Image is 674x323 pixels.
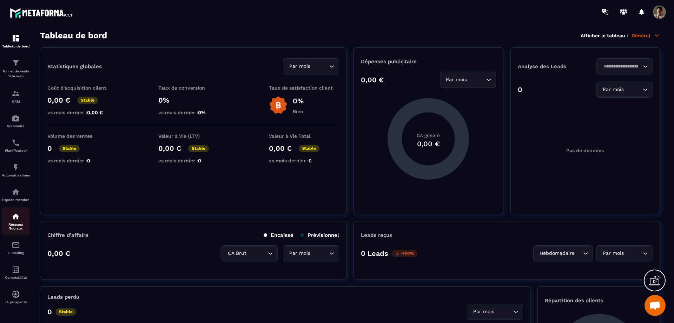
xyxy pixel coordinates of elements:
[601,63,641,70] input: Search for option
[392,250,417,257] p: -100%
[47,110,118,115] p: vs mois dernier :
[264,232,293,238] p: Encaissé
[283,58,339,75] div: Search for option
[222,245,278,261] div: Search for option
[596,58,653,75] div: Search for option
[283,245,339,261] div: Search for option
[198,158,201,163] span: 0
[576,250,581,257] input: Search for option
[2,260,30,285] a: accountantaccountantComptabilité
[188,145,209,152] p: Stable
[40,31,107,40] h3: Tableau de bord
[2,29,30,53] a: formationformationTableau de bord
[566,148,604,153] p: Pas de données
[467,304,523,320] div: Search for option
[2,53,30,84] a: formationformationTunnel de vente Site web
[596,245,653,261] div: Search for option
[12,89,20,98] img: formation
[269,144,292,153] p: 0,00 €
[538,250,576,257] span: Hebdomadaire
[158,110,229,115] p: vs mois dernier :
[47,96,70,104] p: 0,00 €
[496,308,511,316] input: Search for option
[300,232,339,238] p: Prévisionnel
[77,97,98,104] p: Stable
[312,250,328,257] input: Search for option
[12,290,20,298] img: automations
[2,276,30,279] p: Comptabilité
[2,99,30,103] p: CRM
[87,110,103,115] span: 0,00 €
[545,297,653,304] p: Répartition des clients
[309,158,312,163] span: 0
[59,145,80,152] p: Stable
[269,133,339,139] p: Valeur à Vie Total
[12,59,20,67] img: formation
[2,158,30,182] a: automationsautomationsAutomatisations
[299,145,319,152] p: Stable
[47,133,118,139] p: Volume des ventes
[47,308,52,316] p: 0
[293,97,304,105] p: 0%
[518,63,585,70] p: Analyse des Leads
[248,250,266,257] input: Search for option
[2,182,30,207] a: automationsautomationsEspace membre
[12,138,20,147] img: scheduler
[2,251,30,255] p: E-mailing
[2,149,30,153] p: Planificateur
[2,173,30,177] p: Automatisations
[158,158,229,163] p: vs mois dernier :
[47,249,70,258] p: 0,00 €
[601,86,625,93] span: Par mois
[444,76,469,84] span: Par mois
[471,308,496,316] span: Par mois
[269,158,339,163] p: vs mois dernier :
[158,133,229,139] p: Valeur à Vie (LTV)
[2,235,30,260] a: emailemailE-mailing
[2,109,30,133] a: automationsautomationsWebinaire
[12,241,20,249] img: email
[361,58,496,65] p: Dépenses publicitaire
[2,222,30,230] p: Réseaux Sociaux
[2,84,30,109] a: formationformationCRM
[440,72,496,88] div: Search for option
[625,250,641,257] input: Search for option
[361,249,388,258] p: 0 Leads
[47,144,52,153] p: 0
[158,96,229,104] p: 0%
[198,110,206,115] span: 0%
[12,114,20,122] img: automations
[361,76,384,84] p: 0,00 €
[288,250,312,257] span: Par mois
[47,158,118,163] p: vs mois dernier :
[2,207,30,235] a: social-networksocial-networkRéseaux Sociaux
[12,163,20,172] img: automations
[288,63,312,70] span: Par mois
[47,232,88,238] p: Chiffre d’affaire
[469,76,484,84] input: Search for option
[581,33,628,38] p: Afficher le tableau :
[596,82,653,98] div: Search for option
[625,86,641,93] input: Search for option
[158,144,181,153] p: 0,00 €
[361,232,392,238] p: Leads reçus
[12,34,20,43] img: formation
[632,32,660,39] p: Général
[55,308,76,316] p: Stable
[645,295,666,316] div: Ouvrir le chat
[226,250,248,257] span: CA Brut
[269,85,339,91] p: Taux de satisfaction client
[312,63,328,70] input: Search for option
[2,124,30,128] p: Webinaire
[158,85,229,91] p: Taux de conversion
[12,188,20,196] img: automations
[47,294,79,300] p: Leads perdu
[2,198,30,202] p: Espace membre
[533,245,593,261] div: Search for option
[47,85,118,91] p: Coût d'acquisition client
[47,63,102,70] p: Statistiques globales
[12,265,20,274] img: accountant
[2,133,30,158] a: schedulerschedulerPlanificateur
[2,300,30,304] p: IA prospects
[2,44,30,48] p: Tableau de bord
